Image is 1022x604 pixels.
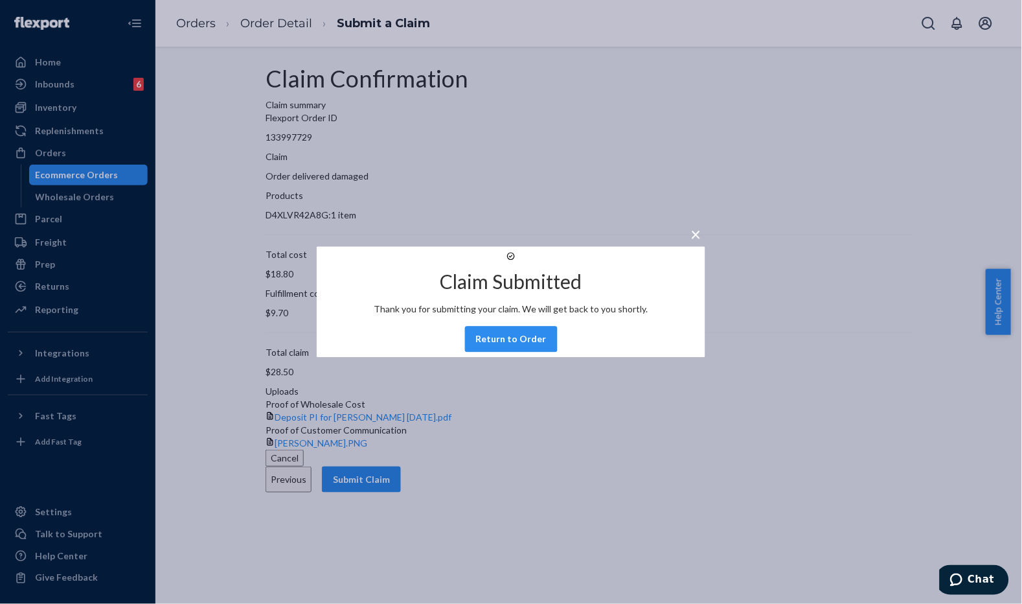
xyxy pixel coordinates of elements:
span: × [691,224,701,246]
iframe: Opens a widget where you can chat to one of our agents [940,565,1009,598]
button: Return to Order [465,327,558,353]
h2: Claim Submitted [440,272,582,293]
p: Thank you for submitting your claim. We will get back to you shortly. [374,303,648,316]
